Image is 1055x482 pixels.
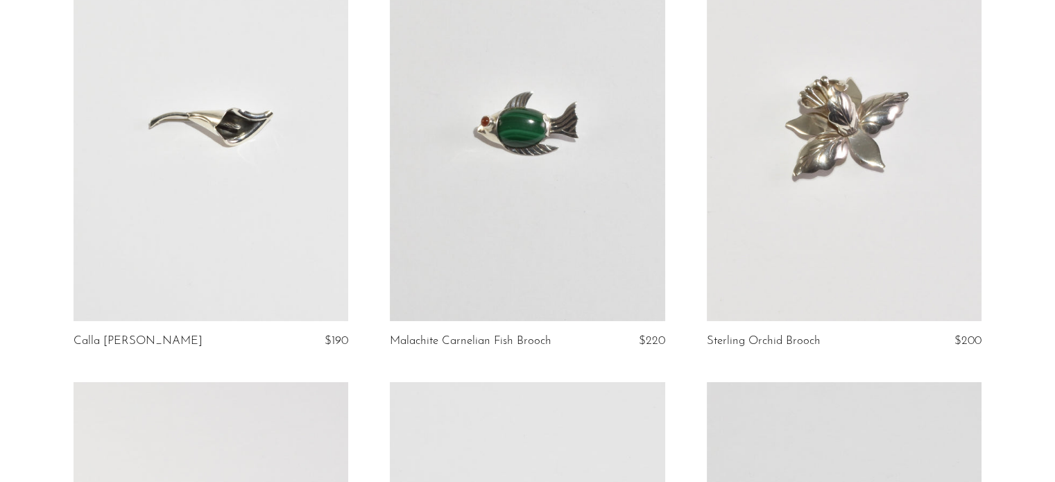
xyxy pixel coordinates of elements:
[325,335,348,347] span: $190
[390,335,551,347] a: Malachite Carnelian Fish Brooch
[954,335,981,347] span: $200
[639,335,665,347] span: $220
[74,335,203,347] a: Calla [PERSON_NAME]
[707,335,821,347] a: Sterling Orchid Brooch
